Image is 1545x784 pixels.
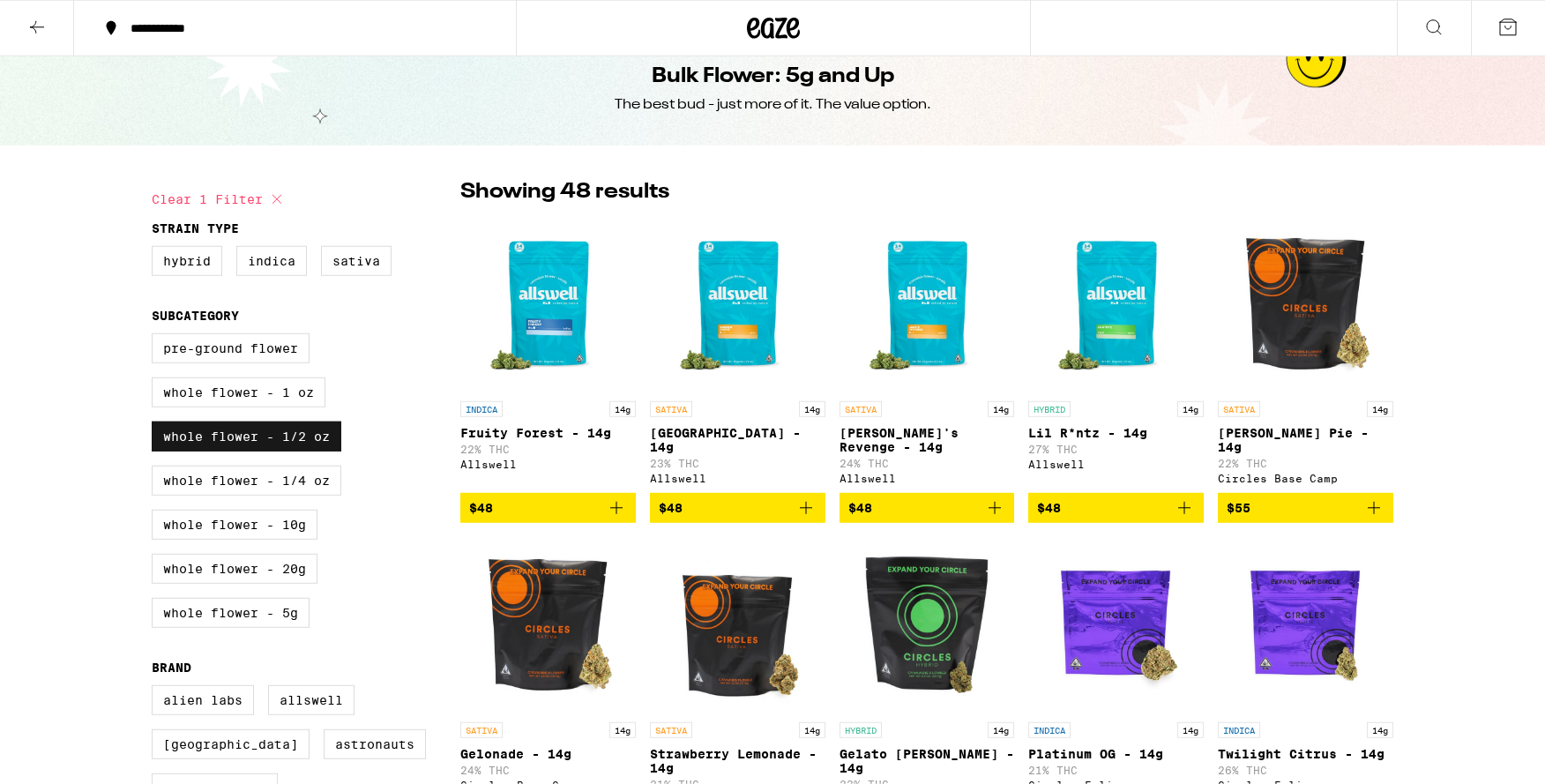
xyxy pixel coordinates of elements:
span: $48 [469,501,493,515]
div: The best bud - just more of it. The value option. [615,95,931,115]
p: 22% THC [460,444,636,455]
p: INDICA [1218,722,1260,738]
img: Allswell - Lil R*ntz - 14g [1028,216,1204,392]
p: Gelonade - 14g [460,747,636,761]
p: SATIVA [650,722,692,738]
label: Whole Flower - 20g [152,554,317,584]
span: $48 [848,501,872,515]
label: Whole Flower - 1/2 oz [152,422,341,452]
button: Clear 1 filter [152,177,287,221]
legend: Brand [152,661,191,675]
a: Open page for Fruity Forest - 14g from Allswell [460,216,636,493]
p: Strawberry Lemonade - 14g [650,747,825,775]
label: Whole Flower - 1/4 oz [152,466,341,496]
span: $48 [1037,501,1061,515]
label: Pre-ground Flower [152,333,310,363]
p: Platinum OG - 14g [1028,747,1204,761]
img: Allswell - Garden Grove - 14g [650,216,825,392]
img: Circles Eclipse - Platinum OG - 14g [1028,537,1204,713]
p: SATIVA [1218,401,1260,417]
p: 23% THC [650,458,825,469]
p: 27% THC [1028,444,1204,455]
p: 14g [609,401,636,417]
p: INDICA [1028,722,1071,738]
span: $48 [659,501,683,515]
p: 14g [988,401,1014,417]
p: 14g [1367,722,1393,738]
span: Help [41,12,77,28]
p: 22% THC [1218,458,1393,469]
label: Hybrid [152,246,222,276]
img: Circles Base Camp - Gelato Runtz - 14g [840,537,1015,713]
label: Allswell [268,685,355,715]
p: Twilight Citrus - 14g [1218,747,1393,761]
p: 14g [988,722,1014,738]
a: Open page for Jack's Revenge - 14g from Allswell [840,216,1015,493]
p: Fruity Forest - 14g [460,426,636,440]
div: Allswell [1028,459,1204,470]
p: 26% THC [1218,765,1393,776]
a: Open page for Lil R*ntz - 14g from Allswell [1028,216,1204,493]
a: Open page for Garden Grove - 14g from Allswell [650,216,825,493]
p: HYBRID [840,722,882,738]
legend: Subcategory [152,309,239,323]
p: [PERSON_NAME] Pie - 14g [1218,426,1393,454]
img: Circles Base Camp - Strawberry Lemonade - 14g [650,537,825,713]
p: 24% THC [460,765,636,776]
p: Lil R*ntz - 14g [1028,426,1204,440]
button: Add to bag [650,493,825,523]
img: Allswell - Fruity Forest - 14g [460,216,636,392]
label: Alien Labs [152,685,254,715]
p: SATIVA [650,401,692,417]
p: [PERSON_NAME]'s Revenge - 14g [840,426,1015,454]
label: Whole Flower - 1 oz [152,377,325,407]
span: $55 [1227,501,1250,515]
p: SATIVA [460,722,503,738]
button: Add to bag [840,493,1015,523]
div: Allswell [840,473,1015,484]
button: Add to bag [1218,493,1393,523]
p: SATIVA [840,401,882,417]
label: Astronauts [324,729,426,759]
img: Allswell - Jack's Revenge - 14g [840,216,1015,392]
p: INDICA [460,401,503,417]
div: Allswell [650,473,825,484]
label: [GEOGRAPHIC_DATA] [152,729,310,759]
p: 14g [1367,401,1393,417]
label: Whole Flower - 10g [152,510,317,540]
img: Circles Base Camp - Gelonade - 14g [460,537,636,713]
div: Allswell [460,459,636,470]
p: 14g [1177,722,1204,738]
p: 14g [609,722,636,738]
p: 14g [799,722,825,738]
p: 24% THC [840,458,1015,469]
label: Sativa [321,246,392,276]
label: Whole Flower - 5g [152,598,310,628]
img: Circles Base Camp - Berry Pie - 14g [1218,216,1393,392]
p: 21% THC [1028,765,1204,776]
label: Indica [236,246,307,276]
h1: Bulk Flower: 5g and Up [652,62,894,92]
p: Showing 48 results [460,177,669,207]
button: Add to bag [460,493,636,523]
button: Add to bag [1028,493,1204,523]
img: Circles Eclipse - Twilight Citrus - 14g [1218,537,1393,713]
p: HYBRID [1028,401,1071,417]
p: [GEOGRAPHIC_DATA] - 14g [650,426,825,454]
p: 14g [1177,401,1204,417]
a: Open page for Berry Pie - 14g from Circles Base Camp [1218,216,1393,493]
p: 14g [799,401,825,417]
p: Gelato [PERSON_NAME] - 14g [840,747,1015,775]
div: Circles Base Camp [1218,473,1393,484]
legend: Strain Type [152,221,239,235]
